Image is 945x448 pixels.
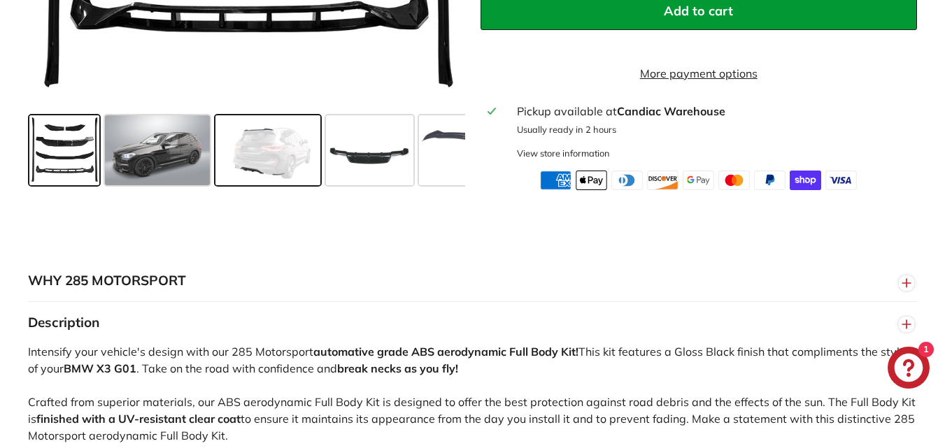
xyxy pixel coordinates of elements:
img: apple_pay [576,171,607,190]
strong: BMW X3 G01 [64,361,136,375]
span: Add to cart [664,3,733,19]
strong: finished with a UV-resistant clear coat [36,412,241,426]
div: Pickup available at [517,103,910,120]
strong: Candiac Warehouse [617,104,725,118]
p: Usually ready in 2 hours [517,123,910,136]
inbox-online-store-chat: Shopify online store chat [883,347,934,392]
img: google_pay [683,171,714,190]
div: View store information [517,147,610,160]
strong: automative grade ABS aerodynamic Full Body Kit! [313,345,578,359]
img: visa [825,171,857,190]
img: american_express [540,171,571,190]
img: discover [647,171,678,190]
a: More payment options [481,65,918,82]
strong: break necks as you fly! [337,361,458,375]
img: master [718,171,750,190]
button: Description [28,302,917,344]
img: shopify_pay [790,171,821,190]
img: paypal [754,171,786,190]
img: diners_club [611,171,643,190]
button: WHY 285 MOTORSPORT [28,260,917,302]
